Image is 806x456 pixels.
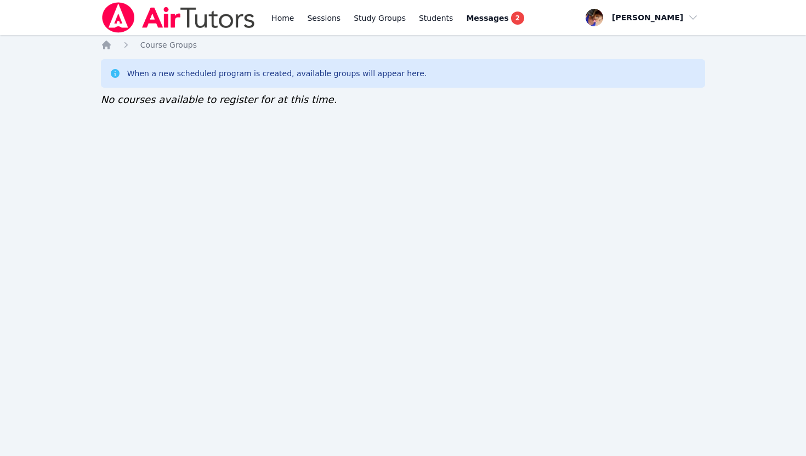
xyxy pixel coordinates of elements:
[127,68,427,79] div: When a new scheduled program is created, available groups will appear here.
[101,39,706,50] nav: Breadcrumb
[101,94,337,105] span: No courses available to register for at this time.
[140,41,197,49] span: Course Groups
[140,39,197,50] a: Course Groups
[466,13,508,24] span: Messages
[101,2,256,33] img: Air Tutors
[511,12,524,25] span: 2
